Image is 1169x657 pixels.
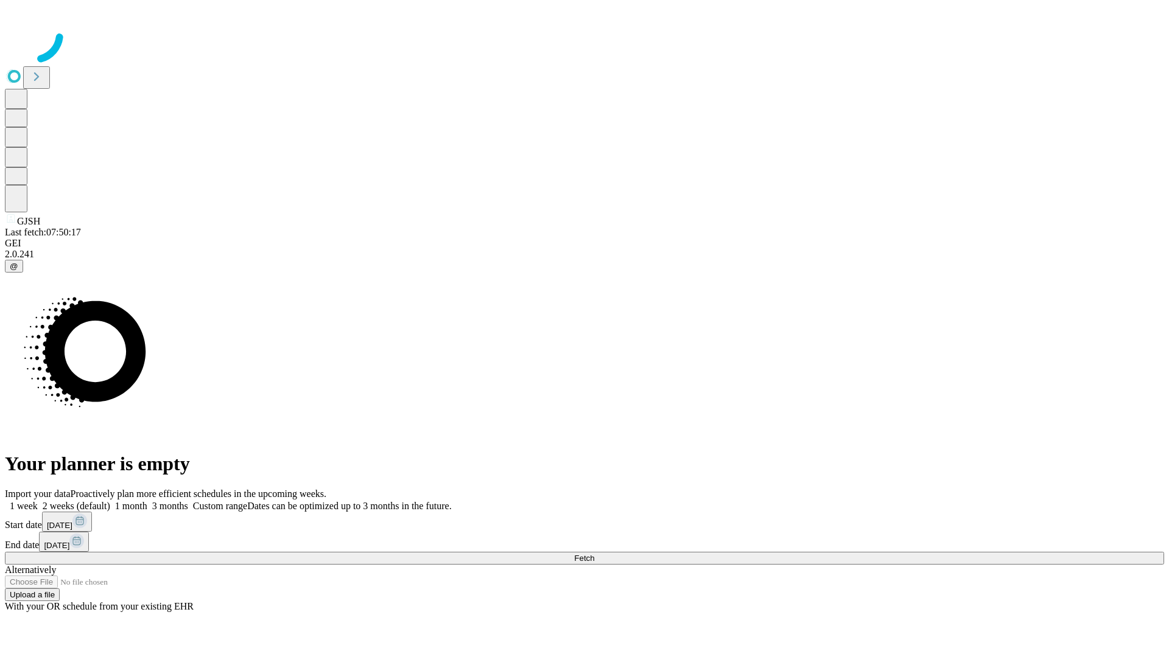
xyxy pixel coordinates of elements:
[5,552,1164,565] button: Fetch
[39,532,89,552] button: [DATE]
[5,227,81,237] span: Last fetch: 07:50:17
[247,501,451,511] span: Dates can be optimized up to 3 months in the future.
[5,238,1164,249] div: GEI
[10,262,18,271] span: @
[574,554,594,563] span: Fetch
[5,512,1164,532] div: Start date
[10,501,38,511] span: 1 week
[5,488,71,499] span: Import your data
[42,512,92,532] button: [DATE]
[5,249,1164,260] div: 2.0.241
[47,521,72,530] span: [DATE]
[193,501,247,511] span: Custom range
[71,488,326,499] span: Proactively plan more efficient schedules in the upcoming weeks.
[5,453,1164,475] h1: Your planner is empty
[5,565,56,575] span: Alternatively
[5,260,23,273] button: @
[5,588,60,601] button: Upload a file
[44,541,69,550] span: [DATE]
[17,216,40,226] span: GJSH
[5,601,194,611] span: With your OR schedule from your existing EHR
[152,501,188,511] span: 3 months
[43,501,110,511] span: 2 weeks (default)
[115,501,147,511] span: 1 month
[5,532,1164,552] div: End date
